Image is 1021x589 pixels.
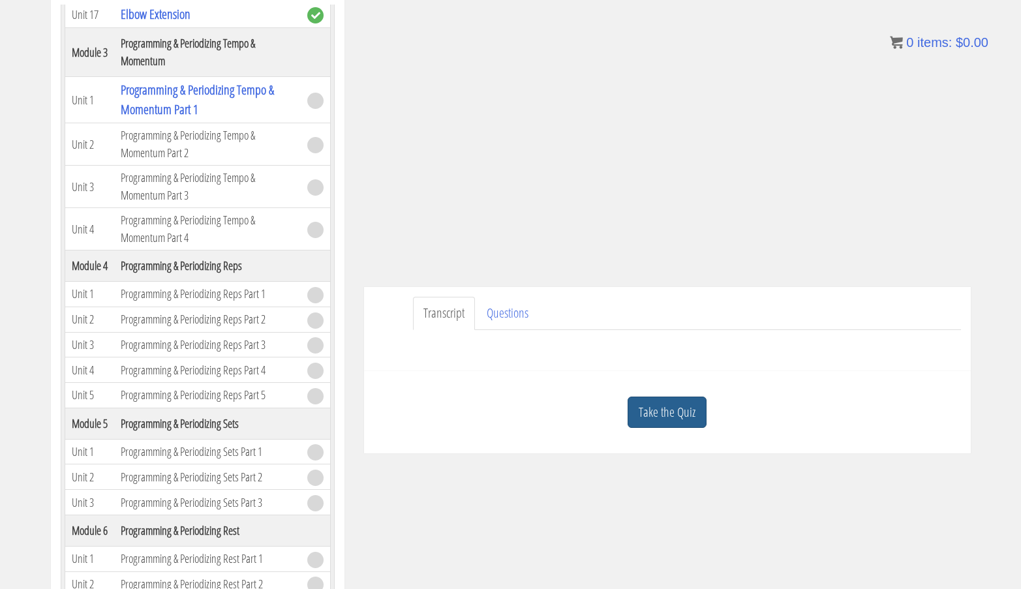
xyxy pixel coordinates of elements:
[114,28,301,77] th: Programming & Periodizing Tempo & Momentum
[65,357,114,383] td: Unit 4
[917,35,952,50] span: items:
[65,77,114,123] td: Unit 1
[114,464,301,490] td: Programming & Periodizing Sets Part 2
[121,81,274,118] a: Programming & Periodizing Tempo & Momentum Part 1
[114,250,301,282] th: Programming & Periodizing Reps
[65,490,114,515] td: Unit 3
[114,123,301,166] td: Programming & Periodizing Tempo & Momentum Part 2
[114,166,301,208] td: Programming & Periodizing Tempo & Momentum Part 3
[65,166,114,208] td: Unit 3
[956,35,963,50] span: $
[890,35,988,50] a: 0 items: $0.00
[890,36,903,49] img: icon11.png
[114,332,301,357] td: Programming & Periodizing Reps Part 3
[114,546,301,571] td: Programming & Periodizing Rest Part 1
[65,408,114,439] th: Module 5
[65,250,114,282] th: Module 4
[65,383,114,408] td: Unit 5
[65,208,114,250] td: Unit 4
[476,297,539,330] a: Questions
[65,515,114,546] th: Module 6
[65,1,114,28] td: Unit 17
[114,439,301,464] td: Programming & Periodizing Sets Part 1
[114,383,301,408] td: Programming & Periodizing Reps Part 5
[114,357,301,383] td: Programming & Periodizing Reps Part 4
[906,35,913,50] span: 0
[956,35,988,50] bdi: 0.00
[65,123,114,166] td: Unit 2
[65,546,114,571] td: Unit 1
[65,439,114,464] td: Unit 1
[307,7,324,23] span: complete
[114,490,301,515] td: Programming & Periodizing Sets Part 3
[65,28,114,77] th: Module 3
[628,397,707,429] a: Take the Quiz
[65,307,114,332] td: Unit 2
[65,332,114,357] td: Unit 3
[121,5,190,23] a: Elbow Extension
[114,282,301,307] td: Programming & Periodizing Reps Part 1
[413,297,475,330] a: Transcript
[65,464,114,490] td: Unit 2
[114,408,301,439] th: Programming & Periodizing Sets
[114,307,301,332] td: Programming & Periodizing Reps Part 2
[65,282,114,307] td: Unit 1
[114,515,301,546] th: Programming & Periodizing Rest
[114,208,301,250] td: Programming & Periodizing Tempo & Momentum Part 4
